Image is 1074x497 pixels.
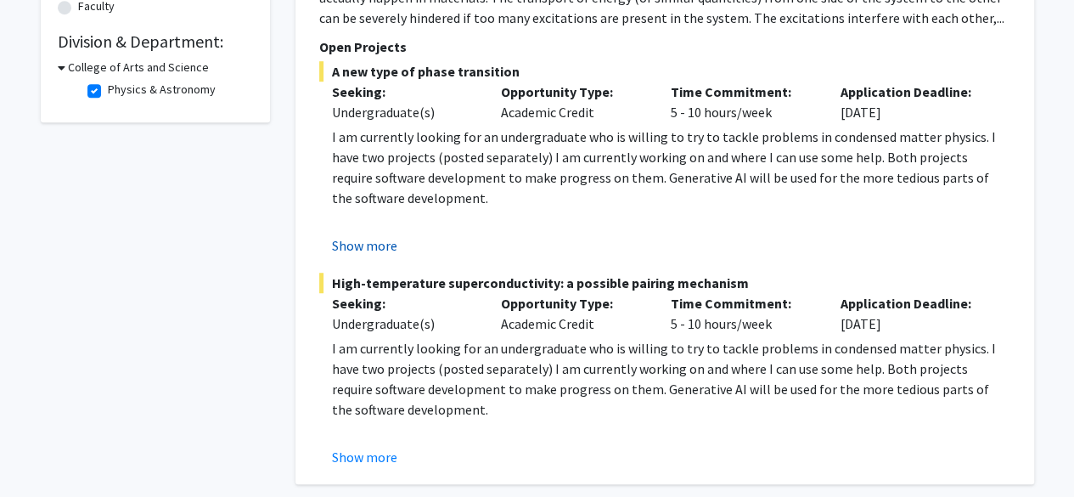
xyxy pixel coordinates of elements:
p: Application Deadline: [841,82,985,102]
button: Show more [332,235,397,256]
div: [DATE] [828,82,998,122]
div: 5 - 10 hours/week [658,82,828,122]
p: Seeking: [332,293,476,313]
div: Undergraduate(s) [332,102,476,122]
p: Open Projects [319,37,1010,57]
h2: Division & Department: [58,31,253,52]
p: Seeking: [332,82,476,102]
span: A new type of phase transition [319,61,1010,82]
div: Academic Credit [488,82,658,122]
p: Opportunity Type: [501,82,645,102]
p: Opportunity Type: [501,293,645,313]
div: Undergraduate(s) [332,313,476,334]
div: [DATE] [828,293,998,334]
p: Time Commitment: [671,82,815,102]
p: I am currently looking for an undergraduate who is willing to try to tackle problems in condensed... [332,338,1010,420]
label: Physics & Astronomy [108,81,216,99]
span: High-temperature superconductivity: a possible pairing mechanism [319,273,1010,293]
iframe: Chat [13,421,72,484]
p: Time Commitment: [671,293,815,313]
p: Application Deadline: [841,293,985,313]
div: Academic Credit [488,293,658,334]
h3: College of Arts and Science [68,59,209,76]
p: I am currently looking for an undergraduate who is willing to try to tackle problems in condensed... [332,127,1010,208]
div: 5 - 10 hours/week [658,293,828,334]
button: Show more [332,447,397,467]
